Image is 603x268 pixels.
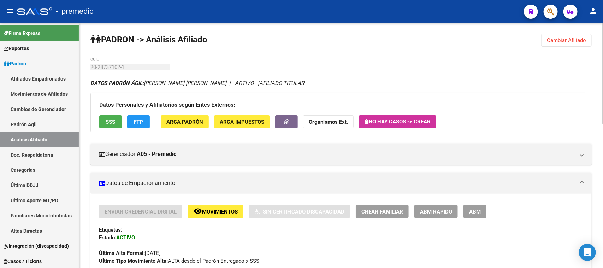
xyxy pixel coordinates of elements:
strong: DATOS PADRÓN ÁGIL: [90,80,144,86]
mat-panel-title: Gerenciador: [99,150,575,158]
span: Firma Express [4,29,40,37]
button: Enviar Credencial Digital [99,205,182,218]
span: SSS [106,119,116,125]
button: Cambiar Afiliado [541,34,592,47]
span: Padrón [4,60,26,68]
span: ABM [469,209,481,215]
span: ALTA desde el Padrón Entregado x SSS [99,258,259,264]
span: Casos / Tickets [4,257,42,265]
button: Crear Familiar [356,205,409,218]
span: Movimientos [202,209,238,215]
strong: Ultimo Tipo Movimiento Alta: [99,258,168,264]
i: | ACTIVO | [90,80,304,86]
button: Movimientos [188,205,243,218]
span: Enviar Credencial Digital [105,209,177,215]
span: No hay casos -> Crear [365,118,431,125]
span: ARCA Padrón [166,119,203,125]
span: [PERSON_NAME] [PERSON_NAME] - [90,80,229,86]
span: Cambiar Afiliado [547,37,586,43]
mat-expansion-panel-header: Datos de Empadronamiento [90,173,592,194]
button: ARCA Padrón [161,115,209,128]
button: FTP [127,115,150,128]
mat-panel-title: Datos de Empadronamiento [99,179,575,187]
strong: A05 - Premedic [137,150,176,158]
div: Open Intercom Messenger [579,244,596,261]
span: Integración (discapacidad) [4,242,69,250]
span: Crear Familiar [361,209,403,215]
h3: Datos Personales y Afiliatorios según Entes Externos: [99,100,578,110]
strong: Etiquetas: [99,227,122,233]
span: ABM Rápido [420,209,452,215]
span: Sin Certificado Discapacidad [263,209,344,215]
button: ABM Rápido [414,205,458,218]
mat-icon: menu [6,7,14,15]
span: Reportes [4,45,29,52]
strong: Estado: [99,234,116,241]
mat-expansion-panel-header: Gerenciador:A05 - Premedic [90,144,592,165]
button: Organismos Ext. [303,115,354,128]
strong: ACTIVO [116,234,135,241]
button: SSS [99,115,122,128]
span: AFILIADO TITULAR [259,80,304,86]
button: No hay casos -> Crear [359,115,436,128]
span: - premedic [56,4,94,19]
mat-icon: person [589,7,597,15]
button: ABM [463,205,486,218]
strong: PADRON -> Análisis Afiliado [90,35,207,45]
span: FTP [134,119,143,125]
mat-icon: remove_red_eye [194,207,202,215]
span: [DATE] [99,250,161,256]
button: ARCA Impuestos [214,115,270,128]
span: ARCA Impuestos [220,119,264,125]
button: Sin Certificado Discapacidad [249,205,350,218]
strong: Última Alta Formal: [99,250,145,256]
strong: Organismos Ext. [309,119,348,125]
